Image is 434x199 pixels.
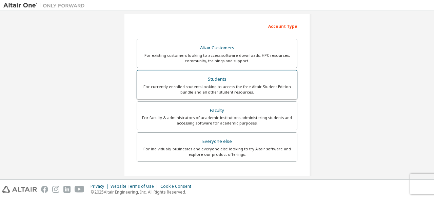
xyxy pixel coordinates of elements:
[111,184,160,189] div: Website Terms of Use
[141,53,293,64] div: For existing customers looking to access software downloads, HPC resources, community, trainings ...
[91,189,195,195] p: © 2025 Altair Engineering, Inc. All Rights Reserved.
[2,186,37,193] img: altair_logo.svg
[63,186,71,193] img: linkedin.svg
[160,184,195,189] div: Cookie Consent
[3,2,88,9] img: Altair One
[141,137,293,146] div: Everyone else
[52,186,59,193] img: instagram.svg
[91,184,111,189] div: Privacy
[141,74,293,84] div: Students
[141,106,293,115] div: Faculty
[137,20,297,31] div: Account Type
[41,186,48,193] img: facebook.svg
[141,115,293,126] div: For faculty & administrators of academic institutions administering students and accessing softwa...
[141,84,293,95] div: For currently enrolled students looking to access the free Altair Student Edition bundle and all ...
[141,43,293,53] div: Altair Customers
[75,186,84,193] img: youtube.svg
[141,146,293,157] div: For individuals, businesses and everyone else looking to try Altair software and explore our prod...
[137,172,297,183] div: Your Profile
